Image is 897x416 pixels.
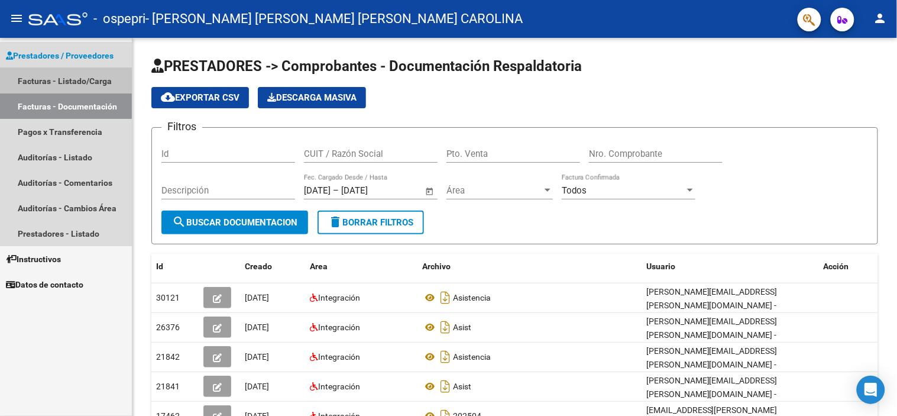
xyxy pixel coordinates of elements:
span: Usuario [646,262,675,271]
span: - [PERSON_NAME] [PERSON_NAME] [PERSON_NAME] CAROLINA [145,6,523,32]
span: Buscar Documentacion [172,217,297,228]
span: [DATE] [245,293,269,302]
i: Descargar documento [438,377,453,396]
span: [DATE] [245,323,269,332]
datatable-header-cell: Usuario [642,254,819,279]
datatable-header-cell: Archivo [417,254,642,279]
span: [PERSON_NAME][EMAIL_ADDRESS][PERSON_NAME][DOMAIN_NAME] - [PERSON_NAME] [646,317,778,353]
button: Buscar Documentacion [161,211,308,234]
h3: Filtros [161,118,202,135]
span: – [333,185,339,196]
span: Asistencia [453,293,491,302]
input: End date [341,185,399,196]
span: Integración [318,382,360,391]
datatable-header-cell: Acción [819,254,878,279]
button: Open calendar [423,185,437,198]
span: Exportar CSV [161,92,239,103]
span: Asistencia [453,352,491,362]
input: Start date [304,185,331,196]
i: Descargar documento [438,318,453,337]
span: 21841 [156,382,180,391]
span: PRESTADORES -> Comprobantes - Documentación Respaldatoria [151,58,582,75]
span: [PERSON_NAME][EMAIL_ADDRESS][PERSON_NAME][DOMAIN_NAME] - [PERSON_NAME] [646,287,778,324]
span: Borrar Filtros [328,217,413,228]
datatable-header-cell: Id [151,254,199,279]
button: Descarga Masiva [258,87,366,108]
span: - ospepri [93,6,145,32]
span: 21842 [156,352,180,362]
span: [DATE] [245,352,269,362]
mat-icon: search [172,215,186,229]
span: Id [156,262,163,271]
span: Área [446,185,542,196]
span: Integración [318,293,360,302]
span: Datos de contacto [6,278,83,291]
datatable-header-cell: Creado [240,254,305,279]
span: Area [310,262,328,271]
span: Descarga Masiva [267,92,357,103]
mat-icon: delete [328,215,342,229]
span: 30121 [156,293,180,302]
span: Instructivos [6,253,61,266]
span: [PERSON_NAME][EMAIL_ADDRESS][PERSON_NAME][DOMAIN_NAME] - [PERSON_NAME] [646,376,778,412]
datatable-header-cell: Area [305,254,417,279]
mat-icon: cloud_download [161,90,175,104]
i: Descargar documento [438,347,453,366]
span: [PERSON_NAME][EMAIL_ADDRESS][PERSON_NAME][DOMAIN_NAME] - [PERSON_NAME] [646,346,778,383]
button: Borrar Filtros [318,211,424,234]
span: 26376 [156,323,180,332]
span: Integración [318,352,360,362]
span: Creado [245,262,272,271]
span: Asist [453,323,471,332]
span: Acción [824,262,849,271]
span: Asist [453,382,471,391]
i: Descargar documento [438,288,453,307]
span: [DATE] [245,382,269,391]
mat-icon: menu [9,11,24,25]
span: Archivo [422,262,451,271]
mat-icon: person [873,11,888,25]
button: Exportar CSV [151,87,249,108]
span: Prestadores / Proveedores [6,49,114,62]
app-download-masive: Descarga masiva de comprobantes (adjuntos) [258,87,366,108]
span: Todos [562,185,587,196]
span: Integración [318,323,360,332]
div: Open Intercom Messenger [857,376,885,404]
